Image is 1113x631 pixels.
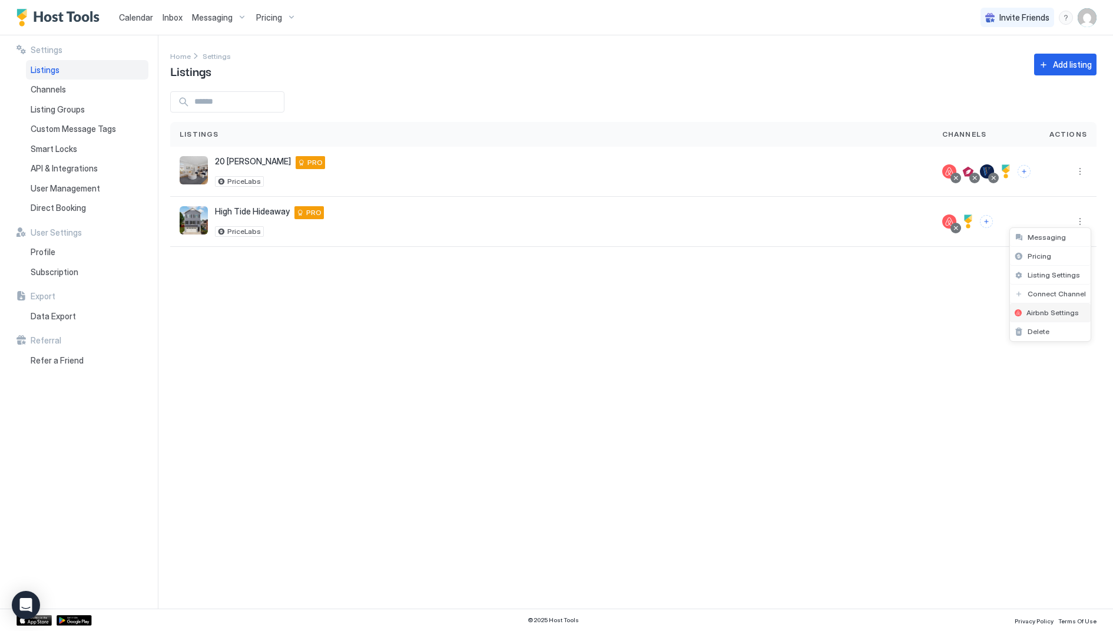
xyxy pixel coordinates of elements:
span: Listing Settings [1028,270,1080,279]
span: Airbnb Settings [1026,308,1079,317]
span: Messaging [1028,233,1066,242]
span: Delete [1028,327,1049,336]
span: Pricing [1028,252,1051,260]
div: Open Intercom Messenger [12,591,40,619]
span: Connect Channel [1028,289,1086,298]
